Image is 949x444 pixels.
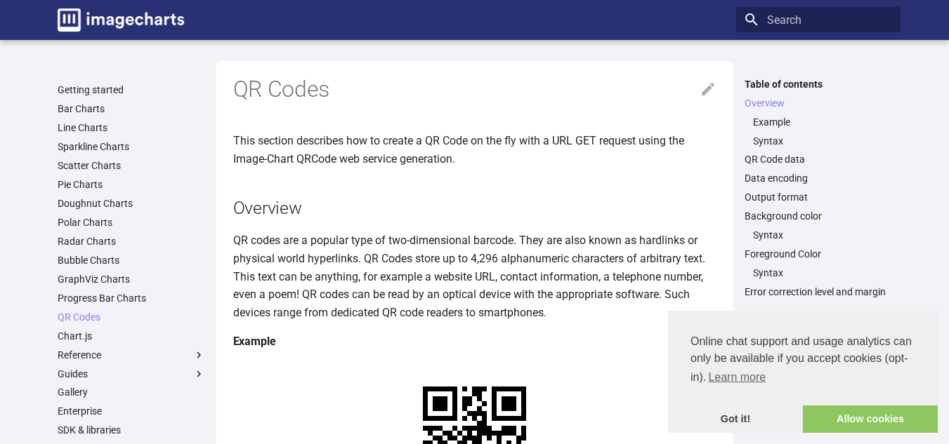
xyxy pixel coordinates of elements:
[736,78,901,299] nav: Table of contents
[803,405,938,433] a: allow cookies
[691,333,915,388] span: Online chat support and usage analytics can only be available if you accept cookies (opt-in).
[58,405,205,417] a: Enterprise
[58,386,205,398] a: Gallery
[58,273,205,285] a: GraphViz Charts
[233,75,716,105] h1: QR Codes
[58,83,205,96] a: Getting started
[58,292,205,304] a: Progress Bar Charts
[58,424,205,436] a: SDK & libraries
[233,132,716,168] p: This section describes how to create a QR Code on the fly with a URL GET request using the Image-...
[233,332,716,351] h4: Example
[736,78,901,90] label: Table of contents
[745,248,892,260] a: Foreground Color
[668,311,938,433] div: cookieconsent
[233,231,716,321] p: QR codes are a popular type of two-dimensional barcode. They are also known as hardlinks or physi...
[58,368,205,380] label: Guides
[753,267,892,279] a: Syntax
[58,140,205,153] a: Sparkline Charts
[58,349,205,361] label: Reference
[58,254,205,267] a: Bubble Charts
[58,235,205,248] a: Radar Charts
[668,405,803,433] a: dismiss cookie message
[745,153,892,166] a: QR Code data
[52,3,190,37] a: Image-Charts documentation
[736,7,901,32] input: Search
[745,191,892,203] a: Output format
[745,229,892,241] nav: Background color
[745,172,892,184] a: Data encoding
[753,229,892,241] a: Syntax
[745,210,892,222] a: Background color
[745,116,892,147] nav: Overview
[745,285,892,298] a: Error correction level and margin
[58,216,205,229] a: Polar Charts
[58,197,205,210] a: Doughnut Charts
[58,8,184,32] img: logo
[58,178,205,191] a: Pie Charts
[233,196,716,220] h2: Overview
[58,311,205,323] a: QR Codes
[58,330,205,342] a: Chart.js
[706,367,768,388] a: learn more about cookies
[753,116,892,128] a: Example
[745,97,892,109] a: Overview
[58,121,205,134] a: Line Charts
[745,267,892,279] nav: Foreground Color
[58,159,205,172] a: Scatter Charts
[753,135,892,147] a: Syntax
[58,102,205,115] a: Bar Charts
